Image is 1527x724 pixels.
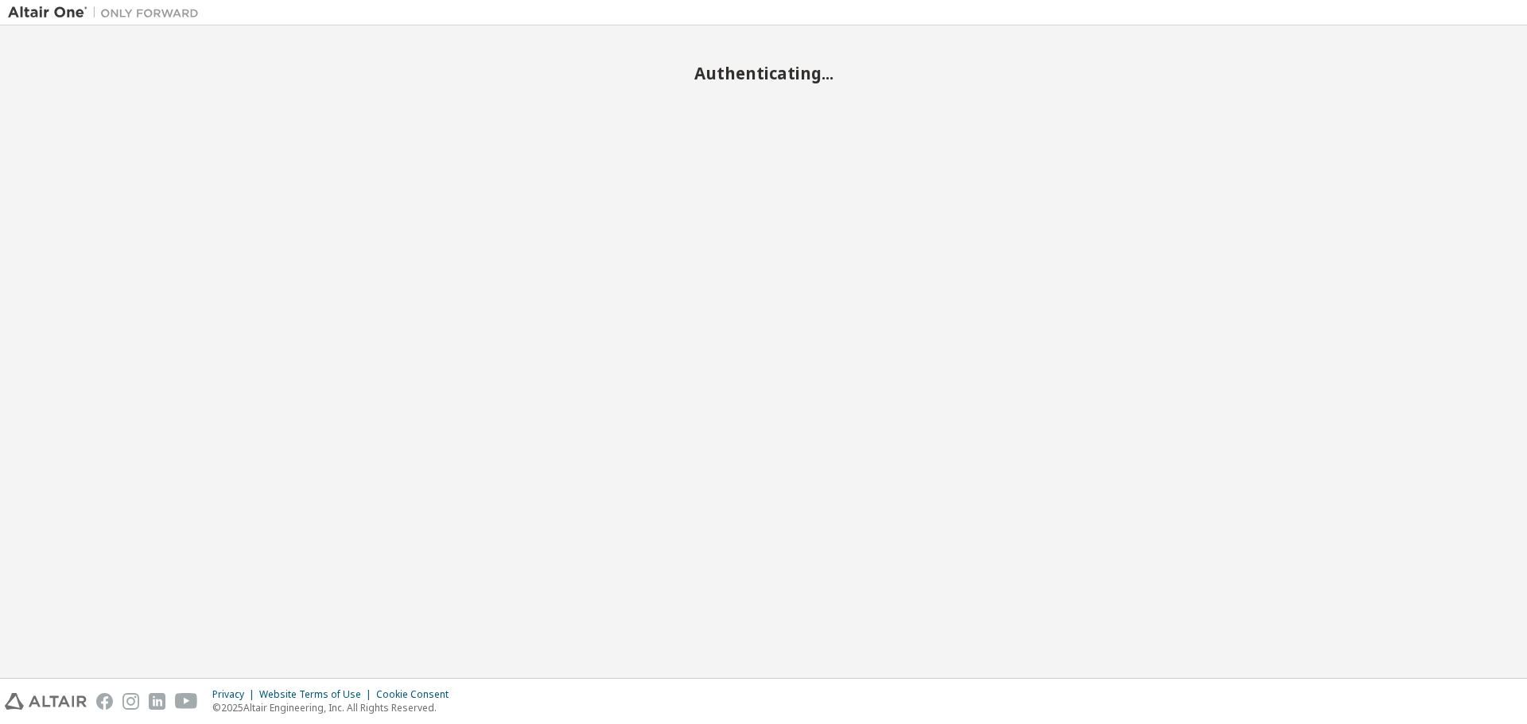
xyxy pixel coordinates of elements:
img: instagram.svg [122,693,139,710]
img: Altair One [8,5,207,21]
div: Privacy [212,688,259,701]
div: Website Terms of Use [259,688,376,701]
img: facebook.svg [96,693,113,710]
h2: Authenticating... [8,63,1519,83]
img: altair_logo.svg [5,693,87,710]
div: Cookie Consent [376,688,458,701]
p: © 2025 Altair Engineering, Inc. All Rights Reserved. [212,701,458,714]
img: linkedin.svg [149,693,165,710]
img: youtube.svg [175,693,198,710]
